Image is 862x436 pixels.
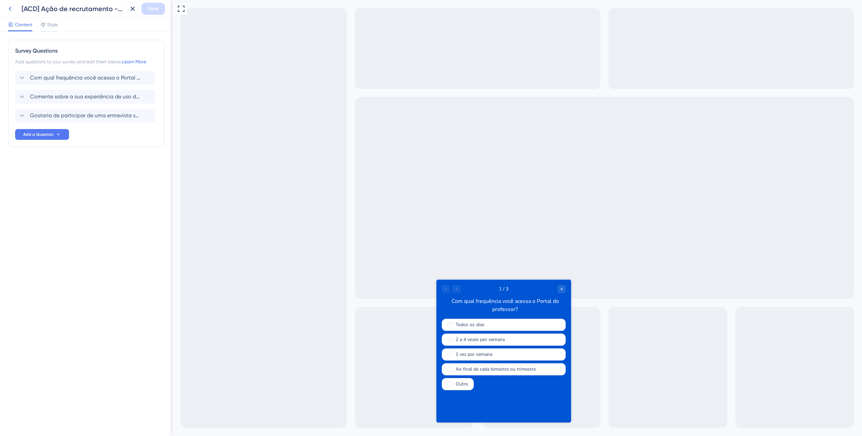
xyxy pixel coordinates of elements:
[264,280,399,423] iframe: UserGuiding Survey
[15,58,157,66] div: Add questions to your survey and edit them below.
[141,3,165,15] button: Save
[15,47,157,55] div: Survey Questions
[30,74,141,82] span: Com qual frequência você acessa o Portal do professor?
[122,59,146,64] a: Learn More
[23,132,54,137] span: Add a Question
[148,5,159,13] span: Save
[47,21,58,29] span: Style
[22,4,124,13] div: [ACD] Ação de recrutamento - Portal do professor
[15,21,32,29] span: Content
[30,93,141,101] span: Comente sobre a sua experiência de uso do Portal
[30,112,141,120] span: Gostaria de participar de uma entrevista sobre o Portal? Deixe seu e-mail para contato
[15,129,69,140] button: Add a Question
